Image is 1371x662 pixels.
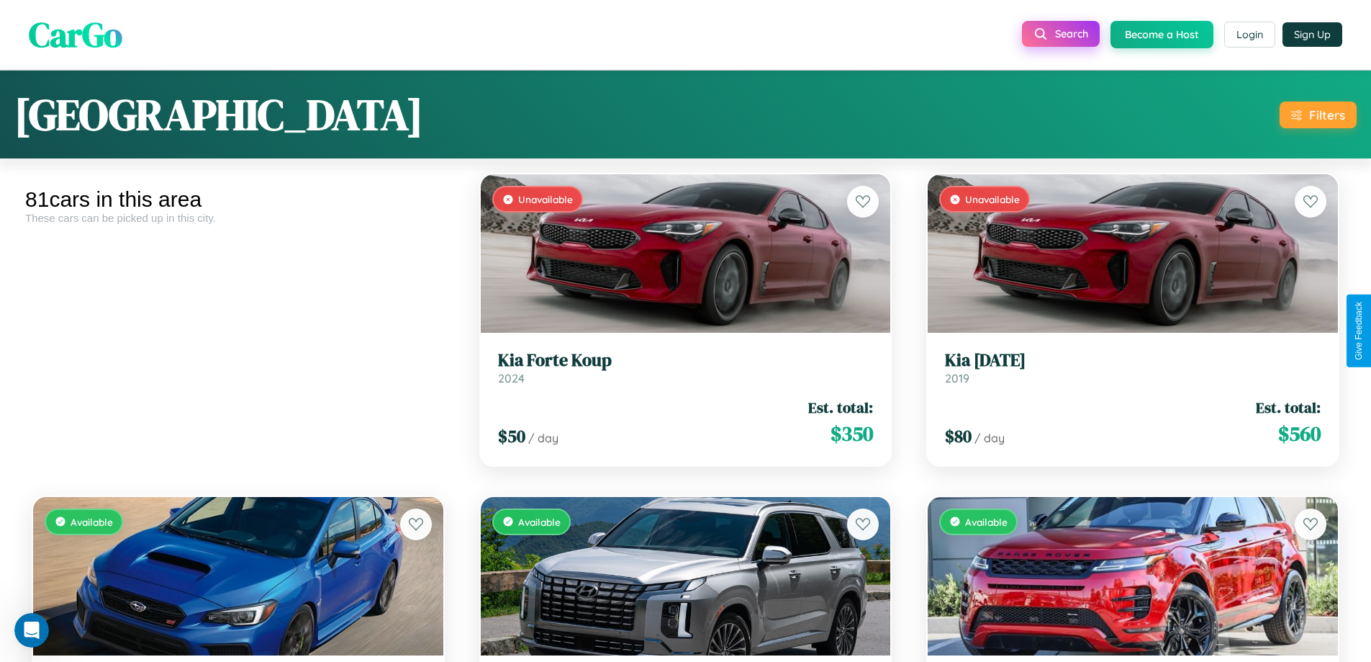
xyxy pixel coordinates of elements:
span: Available [965,516,1008,528]
span: $ 50 [498,424,525,448]
a: Kia [DATE]2019 [945,350,1321,385]
span: / day [974,431,1005,445]
span: 2019 [945,371,969,385]
span: / day [528,431,558,445]
h3: Kia [DATE] [945,350,1321,371]
div: Give Feedback [1354,302,1364,360]
button: Login [1224,22,1275,48]
span: Unavailable [965,193,1020,205]
span: CarGo [29,11,122,58]
button: Search [1022,21,1100,47]
span: $ 560 [1278,419,1321,448]
span: Search [1055,27,1088,40]
h1: [GEOGRAPHIC_DATA] [14,85,423,144]
span: Est. total: [1256,397,1321,418]
a: Kia Forte Koup2024 [498,350,874,385]
span: Est. total: [808,397,873,418]
span: $ 350 [831,419,873,448]
div: 81 cars in this area [25,187,451,212]
h3: Kia Forte Koup [498,350,874,371]
span: 2024 [498,371,525,385]
span: Available [518,516,561,528]
button: Sign Up [1282,22,1342,47]
iframe: Intercom live chat [14,613,49,648]
span: $ 80 [945,424,972,448]
span: Available [71,516,113,528]
div: These cars can be picked up in this city. [25,212,451,224]
span: Unavailable [518,193,573,205]
div: Filters [1309,107,1345,122]
button: Filters [1280,102,1357,128]
button: Become a Host [1110,21,1213,48]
